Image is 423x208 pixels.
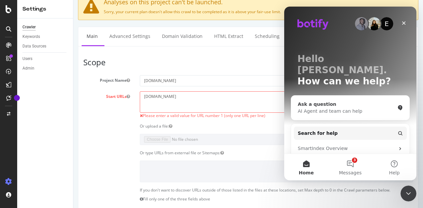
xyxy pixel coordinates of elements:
[69,113,192,118] span: Please enter a valid value for URL number 1 (only one URL per line)
[22,33,68,40] a: Keywords
[66,187,340,193] p: If you don't want to discover URLs outside of those listed in the files at these locations, set M...
[10,9,340,15] p: Sorry, your current plan doesn't allow this crawl to be completed as it is above your fair-use li...
[31,27,82,45] a: Advanced Settings
[10,58,340,67] h3: Scope
[84,27,134,45] a: Domain Validation
[136,27,175,45] a: HTML Extract
[14,95,20,101] div: Tooltip anchor
[22,65,68,72] a: Admin
[176,27,211,45] a: Scheduling
[66,196,340,202] p: Fill only one of the three fields above
[22,24,36,31] div: Crawler
[22,33,40,40] div: Keywords
[53,77,57,83] button: Project Name
[401,186,416,201] iframe: Intercom live chat
[22,55,32,62] div: Users
[66,91,340,113] textarea: [DOMAIN_NAME]
[22,43,46,50] div: Data Sources
[5,75,61,83] label: Project Name
[22,65,34,72] div: Admin
[22,55,68,62] a: Users
[5,91,61,99] label: Start URLs
[8,27,29,45] a: Main
[22,43,68,50] a: Data Sources
[284,7,416,180] iframe: Intercom live chat
[53,94,57,99] button: Start URLs
[61,150,345,156] div: Or type URLs from external file or Sitemaps:
[61,123,345,129] div: Or upload a file:
[22,5,68,13] div: Settings
[22,24,68,31] a: Crawler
